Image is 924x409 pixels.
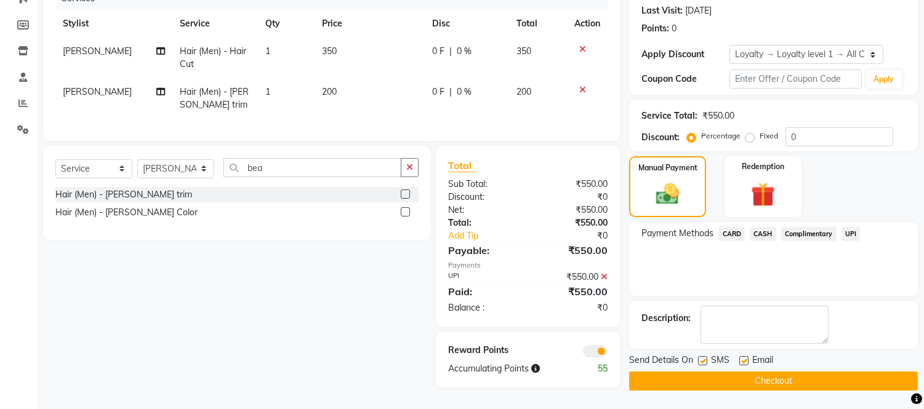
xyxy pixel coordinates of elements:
div: ₹550.00 [528,271,617,284]
img: _cash.svg [649,181,686,207]
div: 0 [672,22,677,35]
span: 200 [322,86,337,97]
span: CARD [718,227,745,241]
th: Qty [258,10,315,38]
div: Payable: [439,243,528,258]
div: Net: [439,204,528,216]
span: CASH [750,227,776,241]
label: Percentage [701,130,741,141]
div: Apply Discount [641,48,729,61]
div: Description: [641,312,691,325]
span: 0 % [457,45,472,58]
th: Total [510,10,568,38]
span: Send Details On [629,354,693,369]
span: [PERSON_NAME] [63,86,132,97]
label: Fixed [760,130,778,141]
div: Reward Points [439,344,528,357]
span: Hair (Men) - [PERSON_NAME] trim [180,86,249,110]
button: Apply [867,70,902,89]
div: Hair (Men) - [PERSON_NAME] Color [55,206,198,219]
span: Payment Methods [641,227,713,240]
div: Discount: [439,191,528,204]
span: 0 F [432,45,444,58]
span: Hair (Men) - Hair Cut [180,46,247,69]
span: 350 [517,46,532,57]
div: Points: [641,22,669,35]
div: Paid: [439,284,528,299]
div: Hair (Men) - [PERSON_NAME] trim [55,188,192,201]
a: Add Tip [439,229,543,242]
img: _gift.svg [744,180,782,210]
div: Discount: [641,131,680,144]
span: 0 % [457,85,472,98]
div: ₹550.00 [528,243,617,258]
div: Service Total: [641,109,697,122]
div: 55 [572,362,617,375]
label: Manual Payment [638,162,697,173]
div: Payments [448,260,608,271]
span: | [449,45,452,58]
div: ₹0 [543,229,617,242]
span: [PERSON_NAME] [63,46,132,57]
span: SMS [711,354,729,369]
span: Email [752,354,773,369]
span: | [449,85,452,98]
input: Search or Scan [223,158,401,177]
div: Accumulating Points [439,362,572,375]
th: Action [567,10,608,38]
th: Price [315,10,425,38]
span: 200 [517,86,532,97]
span: Total [448,159,476,172]
div: ₹550.00 [528,204,617,216]
input: Enter Offer / Coupon Code [729,69,861,89]
label: Redemption [742,161,784,172]
div: ₹0 [528,301,617,314]
div: Balance : [439,301,528,314]
button: Checkout [629,371,918,391]
div: Last Visit: [641,4,683,17]
span: 0 F [432,85,444,98]
div: ₹550.00 [702,109,734,122]
div: ₹550.00 [528,178,617,191]
div: Coupon Code [641,73,729,85]
div: ₹0 [528,191,617,204]
div: UPI [439,271,528,284]
div: Sub Total: [439,178,528,191]
span: 1 [265,86,270,97]
span: UPI [842,227,861,241]
span: Complimentary [781,227,837,241]
div: Total: [439,216,528,229]
span: 1 [265,46,270,57]
div: ₹550.00 [528,284,617,299]
th: Stylist [55,10,173,38]
th: Disc [425,10,509,38]
div: ₹550.00 [528,216,617,229]
div: [DATE] [685,4,712,17]
th: Service [173,10,259,38]
span: 350 [322,46,337,57]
